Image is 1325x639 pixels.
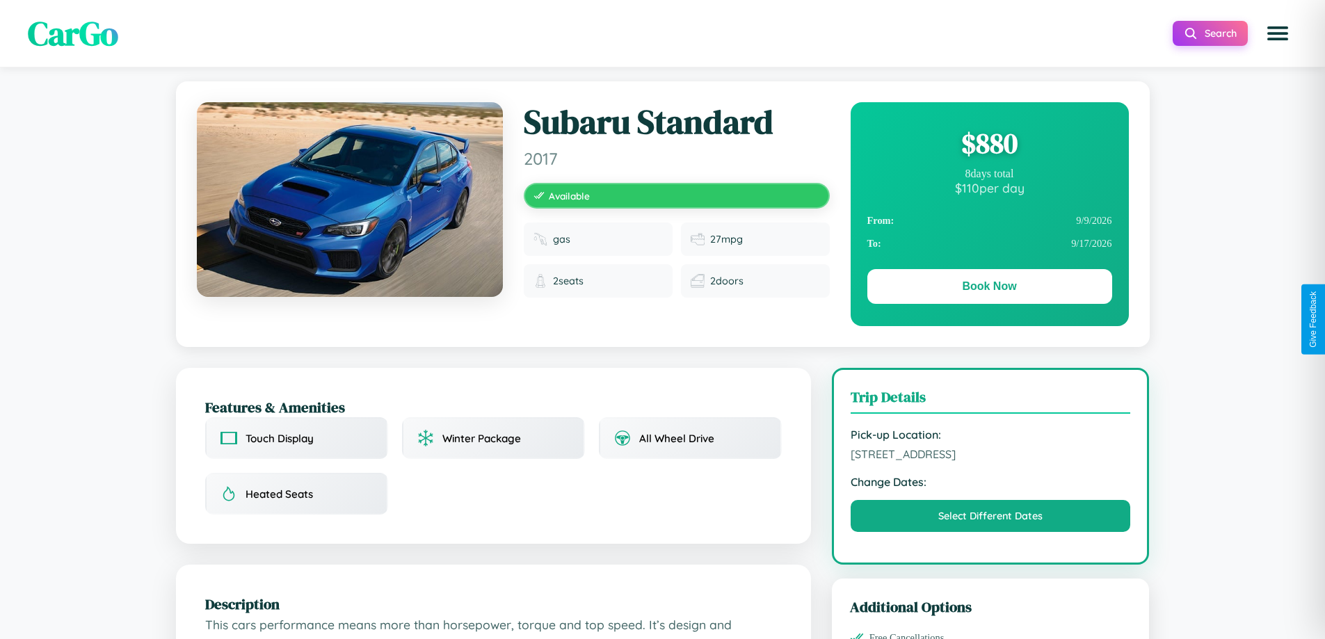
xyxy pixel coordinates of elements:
[867,238,881,250] strong: To:
[553,233,570,245] span: gas
[524,148,830,169] span: 2017
[197,102,503,297] img: Subaru Standard 2017
[246,487,313,501] span: Heated Seats
[1308,291,1318,348] div: Give Feedback
[867,209,1112,232] div: 9 / 9 / 2026
[867,269,1112,304] button: Book Now
[851,387,1131,414] h3: Trip Details
[851,428,1131,442] strong: Pick-up Location:
[691,232,705,246] img: Fuel efficiency
[533,274,547,288] img: Seats
[867,232,1112,255] div: 9 / 17 / 2026
[710,233,743,245] span: 27 mpg
[867,180,1112,195] div: $ 110 per day
[867,215,894,227] strong: From:
[1173,21,1248,46] button: Search
[28,10,118,56] span: CarGo
[533,232,547,246] img: Fuel type
[1258,14,1297,53] button: Open menu
[867,124,1112,162] div: $ 880
[867,168,1112,180] div: 8 days total
[549,190,590,202] span: Available
[205,397,782,417] h2: Features & Amenities
[205,594,782,614] h2: Description
[553,275,584,287] span: 2 seats
[1205,27,1237,40] span: Search
[710,275,744,287] span: 2 doors
[524,102,830,143] h1: Subaru Standard
[691,274,705,288] img: Doors
[246,432,314,445] span: Touch Display
[851,447,1131,461] span: [STREET_ADDRESS]
[442,432,521,445] span: Winter Package
[851,500,1131,532] button: Select Different Dates
[851,475,1131,489] strong: Change Dates:
[850,597,1132,617] h3: Additional Options
[639,432,714,445] span: All Wheel Drive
